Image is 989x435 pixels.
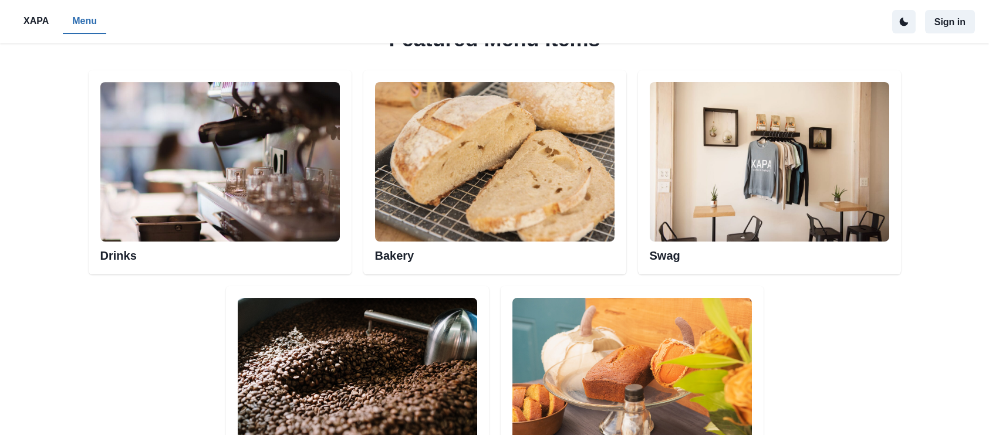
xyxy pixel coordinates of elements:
h2: Bakery [375,242,615,263]
button: Sign in [925,10,975,33]
img: Esspresso machine [100,82,340,242]
p: XAPA [23,14,49,28]
div: Bakery [363,70,626,275]
p: Menu [72,14,97,28]
h2: Swag [650,242,889,263]
div: Swag [638,70,901,275]
div: Esspresso machineDrinks [89,70,352,275]
h2: Drinks [100,242,340,263]
button: active dark theme mode [892,10,916,33]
